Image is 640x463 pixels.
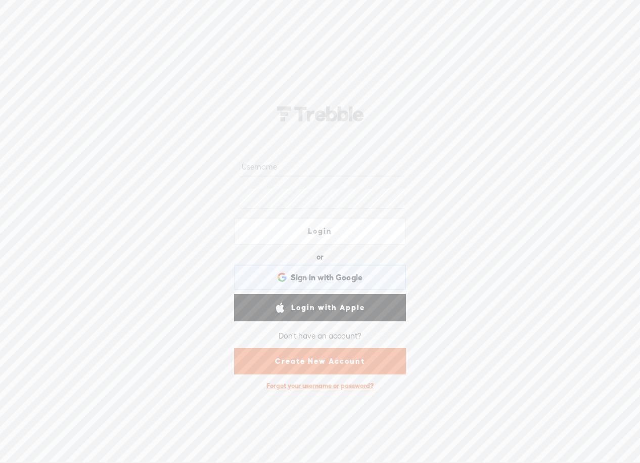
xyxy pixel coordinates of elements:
input: Username [240,157,404,177]
a: Login [234,218,406,245]
div: or [316,249,324,265]
div: Forgot your username or password? [261,376,379,395]
a: Login with Apple [234,294,406,321]
a: Create New Account [234,348,406,374]
div: Don't have an account? [279,325,361,346]
span: Sign in with Google [291,272,363,283]
div: Sign in with Google [234,265,406,290]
